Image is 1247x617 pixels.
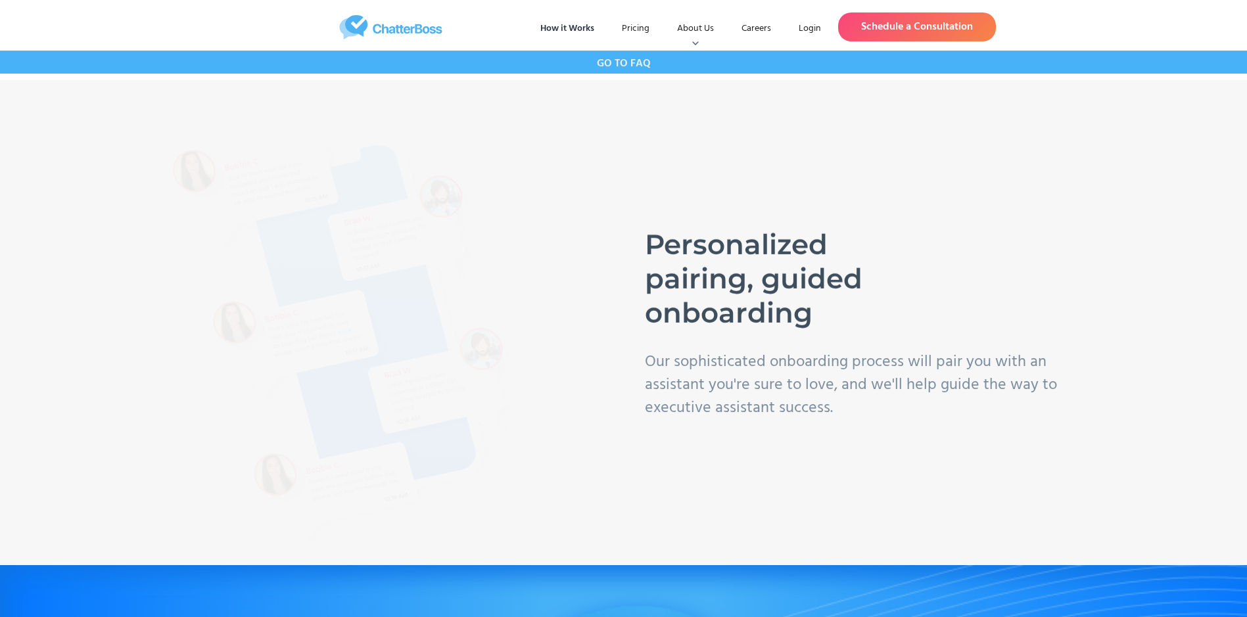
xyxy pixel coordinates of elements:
[838,12,996,41] a: Schedule a Consultation
[731,17,782,41] a: Careers
[667,17,724,41] div: About Us
[644,227,937,330] h1: Personalized pairing, guided onboarding
[788,17,832,41] a: Login
[611,17,660,41] a: Pricing
[597,51,651,74] a: GO TO FAQ
[252,15,530,39] a: home
[677,22,714,35] div: About Us
[597,55,651,72] strong: GO TO FAQ
[530,17,605,41] a: How it Works
[644,351,1068,420] p: Our sophisticated onboarding process will pair you with an assistant you're sure to love, and we'...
